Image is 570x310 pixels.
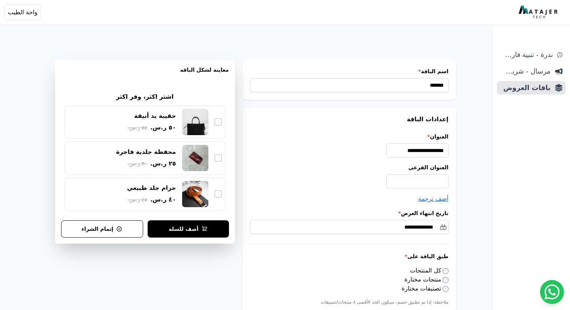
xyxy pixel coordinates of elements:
img: MatajerTech Logo [519,6,560,19]
label: العنوان الفرعي [250,164,449,171]
label: تصنيفات مختارة [402,285,449,292]
span: ٢٥ ر.س. [150,159,176,168]
h2: اشتر اكثر، وفر اكثر [116,92,174,101]
input: كل المنتجات [443,268,449,274]
span: واحة الطيب [8,8,37,17]
button: أضف ترجمة [418,194,449,203]
input: تصنيفات مختارة [443,286,449,292]
span: أضف ترجمة [418,195,449,202]
span: ٣٠ ر.س. [128,160,147,168]
div: محفظة جلدية فاخرة [116,148,176,156]
label: منتجات مختارة [404,276,448,283]
span: ٤٥ ر.س. [128,196,147,204]
span: ٤٠ ر.س. [150,195,176,204]
label: كل المنتجات [410,267,449,274]
div: حزام جلد طبيعي [127,184,176,192]
label: تاريخ انتهاء العرض [250,209,449,217]
label: العنوان [250,133,449,140]
span: ندرة - تنبية قارب علي النفاذ [500,50,553,60]
input: منتجات مختارة [443,277,449,283]
span: ٥٥ ر.س. [128,124,147,132]
img: حقيبة يد أنيقة [182,109,208,135]
button: أضف للسلة [148,220,229,238]
img: حزام جلد طبيعي [182,181,208,207]
span: باقات العروض [500,83,551,93]
label: اسم الباقة [250,68,449,75]
img: محفظة جلدية فاخرة [182,145,208,171]
button: واحة الطيب [4,5,41,20]
h3: معاينة لشكل الباقه [61,66,229,83]
span: مرسال - شريط دعاية [500,66,551,77]
p: ملاحظة: إذا تم تطبيق خصم، سيكون الحد الأقصى ٨ منتجات/تصنيفات [250,299,449,305]
label: طبق الباقة على [250,253,449,260]
span: ٥٠ ر.س. [150,123,176,132]
h3: إعدادات الباقة [250,115,449,124]
div: حقيبة يد أنيقة [134,112,176,120]
button: إتمام الشراء [61,220,143,238]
